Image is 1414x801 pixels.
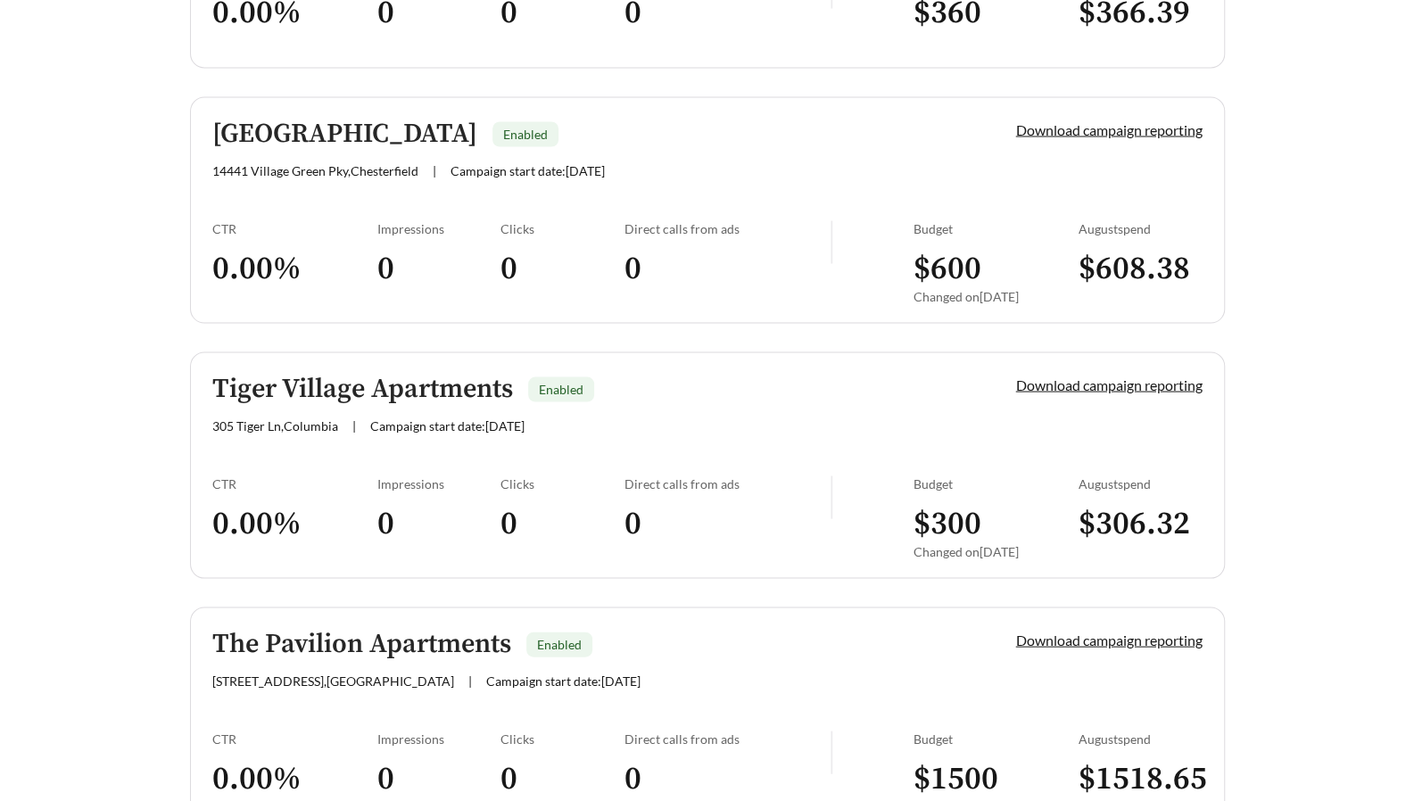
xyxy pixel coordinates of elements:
h5: Tiger Village Apartments [212,374,513,403]
a: [GEOGRAPHIC_DATA]Enabled14441 Village Green Pky,Chesterfield|Campaign start date:[DATE]Download c... [190,96,1225,323]
h3: 0 [377,503,501,543]
h5: [GEOGRAPHIC_DATA] [212,119,477,148]
a: Download campaign reporting [1016,631,1203,648]
h3: $ 306.32 [1079,503,1203,543]
div: Clicks [500,475,624,491]
div: Direct calls from ads [624,220,831,235]
img: line [831,220,832,263]
h3: 0 [624,503,831,543]
a: Download campaign reporting [1016,376,1203,392]
h3: 0 [500,503,624,543]
span: Campaign start date: [DATE] [451,162,605,178]
img: line [831,731,832,773]
div: CTR [212,731,377,746]
h3: 0 [500,248,624,288]
h3: $ 608.38 [1079,248,1203,288]
h3: 0.00 % [212,248,377,288]
h5: The Pavilion Apartments [212,629,511,658]
h3: 0 [377,758,501,798]
div: August spend [1079,731,1203,746]
div: Clicks [500,220,624,235]
h3: 0.00 % [212,503,377,543]
div: Impressions [377,475,501,491]
span: Enabled [539,381,583,396]
span: 14441 Village Green Pky , Chesterfield [212,162,418,178]
div: Direct calls from ads [624,731,831,746]
div: Budget [914,220,1079,235]
h3: $ 300 [914,503,1079,543]
img: line [831,475,832,518]
span: | [352,417,356,433]
span: Enabled [503,126,548,141]
a: Tiger Village ApartmentsEnabled305 Tiger Ln,Columbia|Campaign start date:[DATE]Download campaign ... [190,351,1225,578]
div: Budget [914,731,1079,746]
span: | [468,673,472,688]
div: CTR [212,220,377,235]
div: Changed on [DATE] [914,288,1079,303]
div: Clicks [500,731,624,746]
h3: 0 [624,758,831,798]
div: Budget [914,475,1079,491]
h3: $ 1500 [914,758,1079,798]
span: Campaign start date: [DATE] [370,417,525,433]
h3: 0.00 % [212,758,377,798]
h3: 0 [624,248,831,288]
div: CTR [212,475,377,491]
span: | [433,162,436,178]
div: Direct calls from ads [624,475,831,491]
span: [STREET_ADDRESS] , [GEOGRAPHIC_DATA] [212,673,454,688]
span: 305 Tiger Ln , Columbia [212,417,338,433]
h3: $ 1518.65 [1079,758,1203,798]
div: Changed on [DATE] [914,543,1079,558]
div: August spend [1079,220,1203,235]
div: August spend [1079,475,1203,491]
h3: 0 [377,248,501,288]
h3: 0 [500,758,624,798]
a: Download campaign reporting [1016,120,1203,137]
span: Enabled [537,636,582,651]
div: Impressions [377,731,501,746]
h3: $ 600 [914,248,1079,288]
span: Campaign start date: [DATE] [486,673,641,688]
div: Impressions [377,220,501,235]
